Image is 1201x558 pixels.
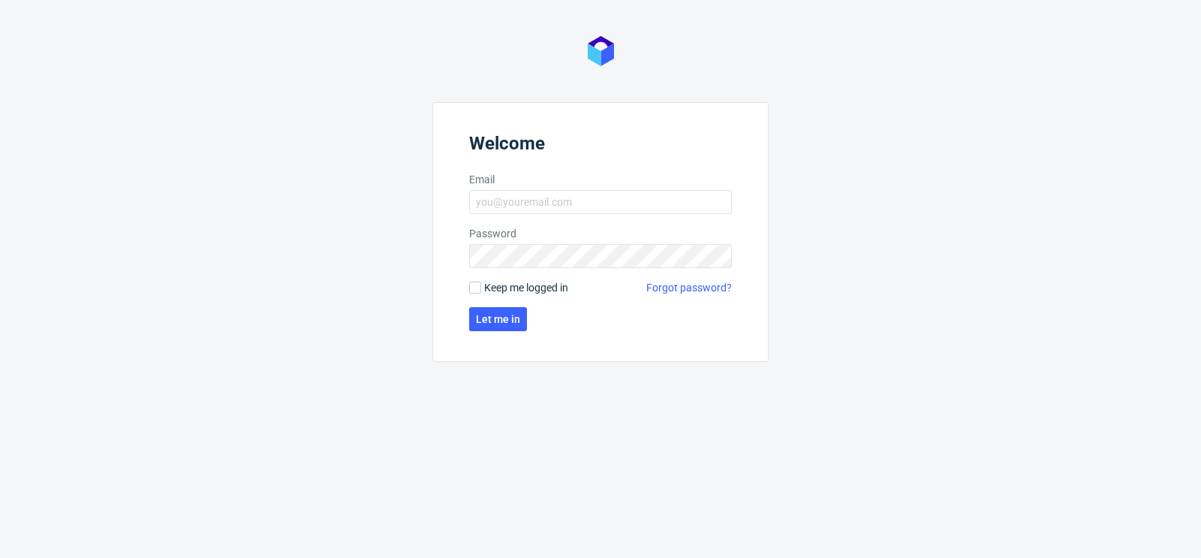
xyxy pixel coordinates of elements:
input: you@youremail.com [469,190,732,214]
span: Let me in [476,314,520,324]
label: Email [469,172,732,187]
a: Forgot password? [646,280,732,295]
button: Let me in [469,307,527,331]
header: Welcome [469,133,732,160]
span: Keep me logged in [484,280,568,295]
label: Password [469,226,732,241]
